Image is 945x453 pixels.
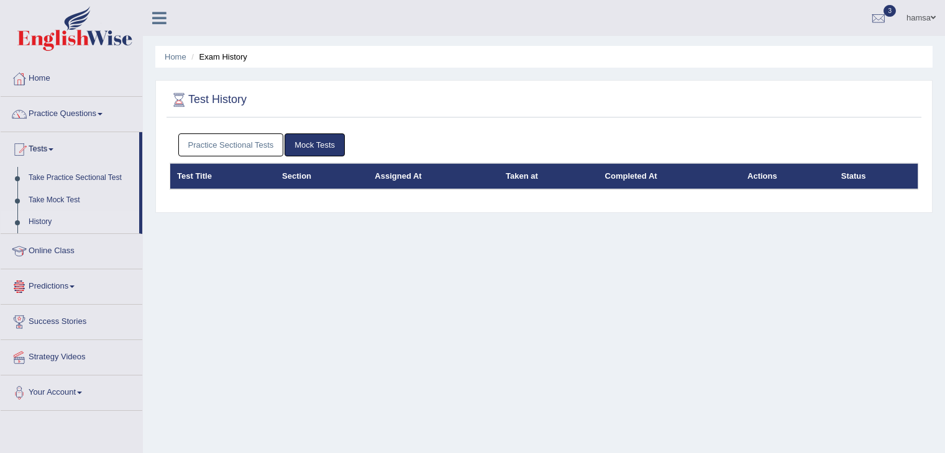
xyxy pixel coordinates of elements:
a: Practice Sectional Tests [178,133,284,156]
th: Completed At [598,163,741,189]
th: Status [834,163,918,189]
a: Home [165,52,186,61]
th: Actions [741,163,834,189]
li: Exam History [188,51,247,63]
a: Home [1,61,142,92]
a: History [23,211,139,233]
th: Test Title [170,163,276,189]
a: Strategy Videos [1,340,142,371]
a: Mock Tests [285,133,345,156]
a: Predictions [1,269,142,300]
th: Taken at [499,163,598,189]
a: Your Account [1,375,142,406]
h2: Test History [170,91,247,109]
a: Online Class [1,234,142,265]
a: Take Practice Sectional Test [23,167,139,189]
a: Take Mock Test [23,189,139,212]
a: Tests [1,132,139,163]
th: Assigned At [368,163,499,189]
a: Practice Questions [1,97,142,128]
span: 3 [883,5,896,17]
a: Success Stories [1,305,142,336]
th: Section [275,163,368,189]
